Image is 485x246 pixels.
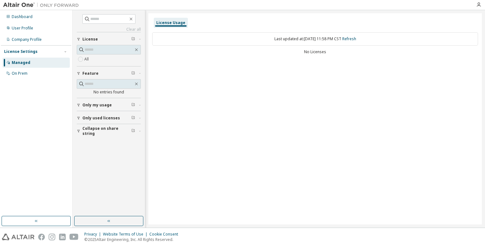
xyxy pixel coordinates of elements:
span: Clear filter [131,103,135,108]
button: Only used licenses [77,111,141,125]
div: Cookie Consent [149,232,182,237]
img: altair_logo.svg [2,234,34,240]
button: License [77,32,141,46]
span: Clear filter [131,116,135,121]
div: Dashboard [12,14,33,19]
div: No Licenses [152,49,478,54]
div: Company Profile [12,37,42,42]
span: License [82,37,98,42]
span: Clear filter [131,37,135,42]
span: Only my usage [82,103,112,108]
p: © 2025 Altair Engineering, Inc. All Rights Reserved. [84,237,182,242]
div: Last updated at: [DATE] 11:58 PM CST [152,32,478,46]
button: Collapse on share string [77,124,141,138]
img: instagram.svg [49,234,55,240]
span: Clear filter [131,129,135,134]
div: On Prem [12,71,27,76]
img: youtube.svg [69,234,79,240]
span: Only used licenses [82,116,120,121]
div: No entries found [77,90,141,95]
label: All [84,55,90,63]
img: facebook.svg [38,234,45,240]
div: Managed [12,60,30,65]
span: Clear filter [131,71,135,76]
a: Refresh [342,36,356,41]
div: License Usage [156,20,185,25]
div: User Profile [12,26,33,31]
div: License Settings [4,49,38,54]
button: Only my usage [77,98,141,112]
div: Privacy [84,232,103,237]
a: Clear all [77,27,141,32]
img: Altair One [3,2,82,8]
div: Website Terms of Use [103,232,149,237]
button: Feature [77,66,141,80]
span: Feature [82,71,99,76]
img: linkedin.svg [59,234,66,240]
span: Collapse on share string [82,126,131,136]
